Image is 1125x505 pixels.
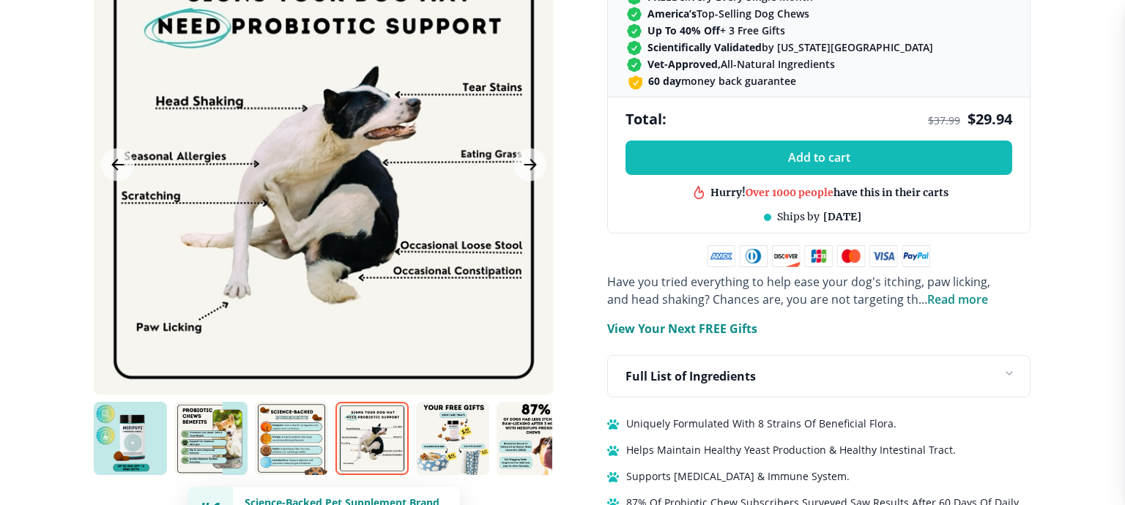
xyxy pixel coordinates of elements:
img: Probiotic Dog Chews | Natural Dog Supplements [174,402,248,475]
strong: Up To 40% Off [647,23,720,37]
span: $ 37.99 [928,113,960,127]
span: Read more [927,291,988,307]
div: Hurry! have this in their carts [710,185,948,199]
img: Probiotic Dog Chews | Natural Dog Supplements [335,402,409,475]
span: ... [918,291,988,307]
span: $ 29.94 [968,109,1012,129]
span: Top-Selling Dog Chews [647,7,809,20]
span: All-Natural Ingredients [647,57,835,71]
span: + 3 Free Gifts [647,23,785,37]
strong: Vet-Approved, [647,57,721,71]
img: Probiotic Dog Chews | Natural Dog Supplements [497,402,570,475]
span: Over 1000 people [746,185,833,198]
img: Probiotic Dog Chews | Natural Dog Supplements [416,402,489,475]
p: Full List of Ingredients [625,367,756,385]
button: Previous Image [101,149,134,182]
span: and head shaking? Chances are, you are not targeting th [607,291,918,307]
button: Next Image [513,149,546,182]
p: View Your Next FREE Gifts [607,320,757,337]
span: Add to cart [788,151,850,165]
strong: America’s [647,7,697,20]
span: Helps Maintain Healthy Yeast Production & Healthy Intestinal Tract. [626,441,956,459]
span: Ships by [777,210,820,223]
span: Supports [MEDICAL_DATA] & Immune System. [626,468,850,485]
strong: Scientifically Validated [647,40,762,54]
img: Probiotic Dog Chews | Natural Dog Supplements [255,402,328,475]
strong: 60 day [648,74,681,88]
span: Uniquely Formulated With 8 Strains Of Beneficial Flora. [626,415,896,433]
img: payment methods [708,245,930,267]
span: money back guarantee [648,74,796,88]
button: Add to cart [625,141,1012,175]
span: Total: [625,109,667,129]
span: by [US_STATE][GEOGRAPHIC_DATA] [647,40,933,54]
span: [DATE] [823,210,861,223]
img: Probiotic Dog Chews | Natural Dog Supplements [94,402,167,475]
span: Have you tried everything to help ease your dog's itching, paw licking, [607,274,990,290]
